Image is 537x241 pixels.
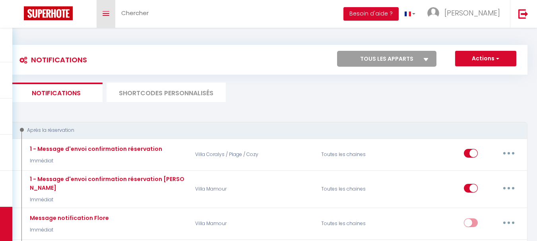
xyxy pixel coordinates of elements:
img: Super Booking [24,6,73,20]
span: Chercher [121,9,149,17]
button: Besoin d'aide ? [343,7,399,21]
div: Message notification Flore [28,214,109,222]
li: Notifications [10,83,103,102]
div: 1 - Message d'envoi confirmation réservation [28,145,162,153]
div: Toutes les chaines [316,212,399,235]
span: [PERSON_NAME] [444,8,500,18]
p: Villa Mamour [190,175,316,204]
p: Villa Coralys / Plage / Cozy [190,143,316,166]
button: Actions [455,51,516,67]
div: Après la réservation [17,127,510,134]
div: Toutes les chaines [316,175,399,204]
img: logout [518,9,528,19]
li: SHORTCODES PERSONNALISÉS [107,83,226,102]
p: Immédiat [28,157,162,165]
img: ... [427,7,439,19]
div: 1 - Message d'envoi confirmation réservation [PERSON_NAME] [28,175,185,192]
p: Immédiat [28,226,109,234]
p: Immédiat [28,196,185,204]
p: Villa Mamour [190,212,316,235]
h3: Notifications [16,51,87,69]
div: Toutes les chaines [316,143,399,166]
